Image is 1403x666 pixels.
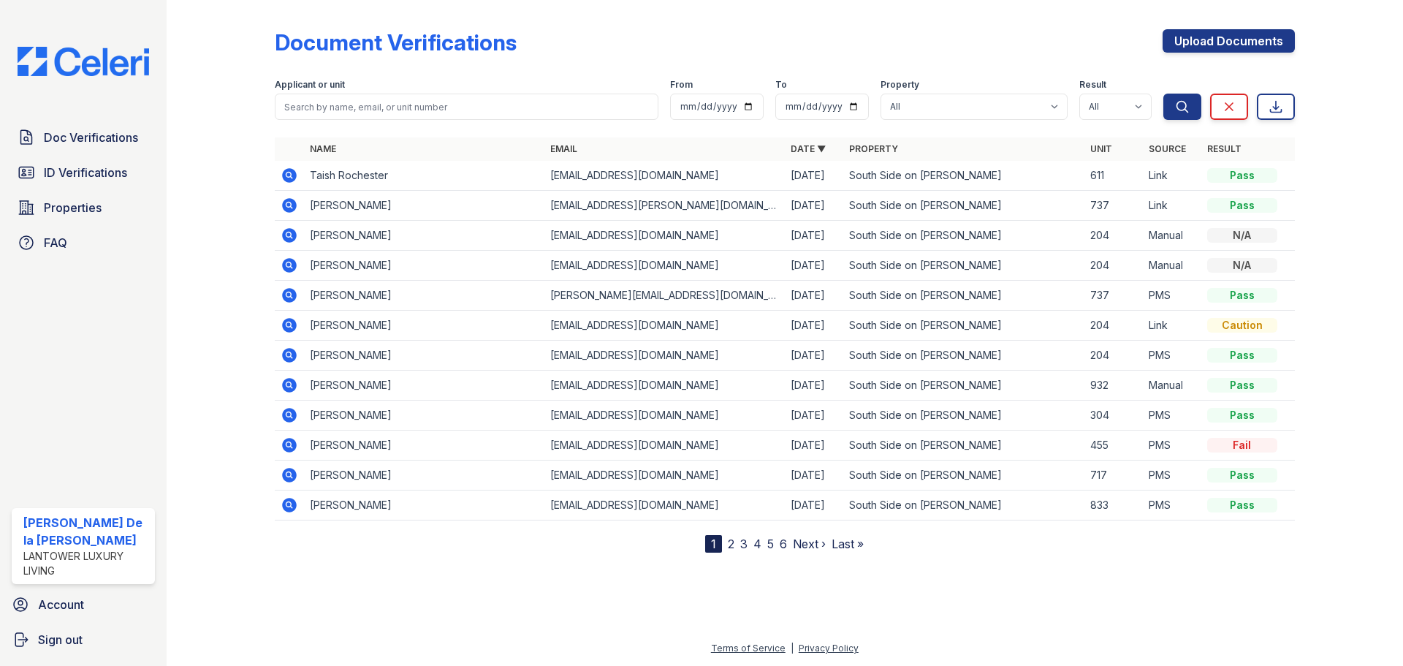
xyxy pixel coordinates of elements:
td: [PERSON_NAME] [304,461,544,491]
a: Sign out [6,625,161,654]
a: Doc Verifications [12,123,155,152]
td: Link [1143,191,1201,221]
a: Source [1149,143,1186,154]
td: [PERSON_NAME] [304,311,544,341]
td: South Side on [PERSON_NAME] [843,431,1084,461]
span: Doc Verifications [44,129,138,146]
div: Lantower Luxury Living [23,549,149,578]
td: [EMAIL_ADDRESS][DOMAIN_NAME] [544,251,785,281]
td: 204 [1084,311,1143,341]
div: Pass [1207,378,1277,393]
td: 737 [1084,191,1143,221]
td: South Side on [PERSON_NAME] [843,281,1084,311]
td: Taish Rochester [304,161,544,191]
td: South Side on [PERSON_NAME] [843,401,1084,431]
a: 6 [780,537,787,551]
td: PMS [1143,401,1201,431]
td: PMS [1143,281,1201,311]
td: South Side on [PERSON_NAME] [843,221,1084,251]
div: Pass [1207,498,1277,512]
td: [EMAIL_ADDRESS][DOMAIN_NAME] [544,221,785,251]
td: Manual [1143,251,1201,281]
td: South Side on [PERSON_NAME] [843,191,1084,221]
a: Email [550,143,577,154]
td: 204 [1084,221,1143,251]
div: Pass [1207,348,1277,363]
td: 737 [1084,281,1143,311]
td: [PERSON_NAME] [304,251,544,281]
div: Fail [1207,438,1277,453]
td: [PERSON_NAME] [304,491,544,521]
span: Properties [44,199,102,216]
div: Pass [1207,168,1277,183]
td: [PERSON_NAME] [304,191,544,221]
div: Caution [1207,318,1277,333]
td: [PERSON_NAME] [304,401,544,431]
td: [EMAIL_ADDRESS][DOMAIN_NAME] [544,431,785,461]
td: [PERSON_NAME] [304,431,544,461]
a: 4 [753,537,761,551]
div: Pass [1207,468,1277,483]
td: [EMAIL_ADDRESS][DOMAIN_NAME] [544,461,785,491]
div: Document Verifications [275,29,517,56]
td: [EMAIL_ADDRESS][DOMAIN_NAME] [544,371,785,401]
td: [DATE] [785,221,843,251]
td: [PERSON_NAME] [304,281,544,311]
td: [PERSON_NAME] [304,371,544,401]
td: 833 [1084,491,1143,521]
td: [DATE] [785,251,843,281]
span: FAQ [44,234,67,251]
td: [EMAIL_ADDRESS][DOMAIN_NAME] [544,491,785,521]
a: 2 [728,537,734,551]
a: 3 [740,537,748,551]
td: Link [1143,311,1201,341]
td: 204 [1084,341,1143,371]
a: Next › [793,537,826,551]
td: [EMAIL_ADDRESS][DOMAIN_NAME] [544,341,785,371]
div: [PERSON_NAME] De la [PERSON_NAME] [23,514,149,549]
td: [EMAIL_ADDRESS][PERSON_NAME][DOMAIN_NAME] [544,191,785,221]
a: Upload Documents [1163,29,1295,53]
td: PMS [1143,341,1201,371]
td: South Side on [PERSON_NAME] [843,161,1084,191]
input: Search by name, email, or unit number [275,94,658,120]
div: | [791,643,794,654]
td: PMS [1143,431,1201,461]
td: 304 [1084,401,1143,431]
td: 204 [1084,251,1143,281]
td: South Side on [PERSON_NAME] [843,491,1084,521]
div: Pass [1207,288,1277,303]
td: 611 [1084,161,1143,191]
div: 1 [705,535,722,553]
div: N/A [1207,258,1277,273]
a: FAQ [12,228,155,257]
div: N/A [1207,228,1277,243]
a: Result [1207,143,1242,154]
td: [DATE] [785,461,843,491]
a: Privacy Policy [799,643,859,654]
a: Unit [1090,143,1112,154]
td: South Side on [PERSON_NAME] [843,461,1084,491]
label: Result [1079,79,1106,91]
a: Property [849,143,898,154]
td: [DATE] [785,191,843,221]
td: PMS [1143,461,1201,491]
a: Terms of Service [711,643,786,654]
img: CE_Logo_Blue-a8612792a0a2168367f1c8372b55b34899dd931a85d93a1a3d3e32e68fde9ad4.png [6,47,161,76]
td: South Side on [PERSON_NAME] [843,251,1084,281]
td: 717 [1084,461,1143,491]
label: Property [881,79,919,91]
td: PMS [1143,491,1201,521]
td: [DATE] [785,161,843,191]
label: To [775,79,787,91]
a: Properties [12,193,155,222]
span: ID Verifications [44,164,127,181]
div: Pass [1207,198,1277,213]
td: South Side on [PERSON_NAME] [843,311,1084,341]
td: [DATE] [785,431,843,461]
td: Manual [1143,221,1201,251]
td: [DATE] [785,341,843,371]
a: Account [6,590,161,619]
td: [PERSON_NAME] [304,341,544,371]
a: ID Verifications [12,158,155,187]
